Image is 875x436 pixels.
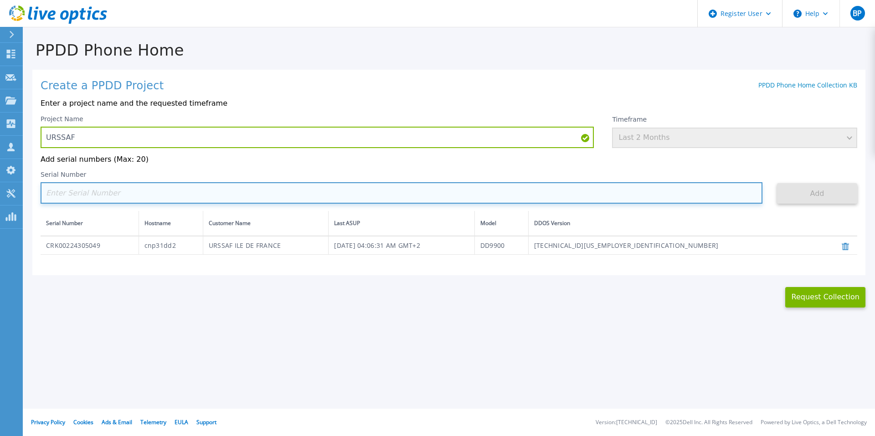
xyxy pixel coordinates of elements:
[41,99,857,108] p: Enter a project name and the requested timeframe
[41,236,139,255] td: CRK00224305049
[73,418,93,426] a: Cookies
[139,236,203,255] td: cnp31dd2
[785,287,865,308] button: Request Collection
[329,236,475,255] td: [DATE] 04:06:31 AM GMT+2
[41,116,83,122] label: Project Name
[203,236,328,255] td: URSSAF ILE DE FRANCE
[758,81,857,89] a: PPDD Phone Home Collection KB
[761,420,867,426] li: Powered by Live Optics, a Dell Technology
[528,211,822,236] th: DDOS Version
[139,211,203,236] th: Hostname
[596,420,657,426] li: Version: [TECHNICAL_ID]
[196,418,216,426] a: Support
[474,236,528,255] td: DD9900
[41,127,594,148] input: Enter Project Name
[41,211,139,236] th: Serial Number
[23,41,875,59] h1: PPDD Phone Home
[777,183,857,204] button: Add
[41,80,164,92] h1: Create a PPDD Project
[175,418,188,426] a: EULA
[665,420,752,426] li: © 2025 Dell Inc. All Rights Reserved
[612,116,647,123] label: Timeframe
[474,211,528,236] th: Model
[329,211,475,236] th: Last ASUP
[853,10,862,17] span: BP
[140,418,166,426] a: Telemetry
[41,171,86,178] label: Serial Number
[41,155,857,164] p: Add serial numbers (Max: 20)
[102,418,132,426] a: Ads & Email
[31,418,65,426] a: Privacy Policy
[203,211,328,236] th: Customer Name
[528,236,822,255] td: [TECHNICAL_ID][US_EMPLOYER_IDENTIFICATION_NUMBER]
[41,182,762,204] input: Enter Serial Number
